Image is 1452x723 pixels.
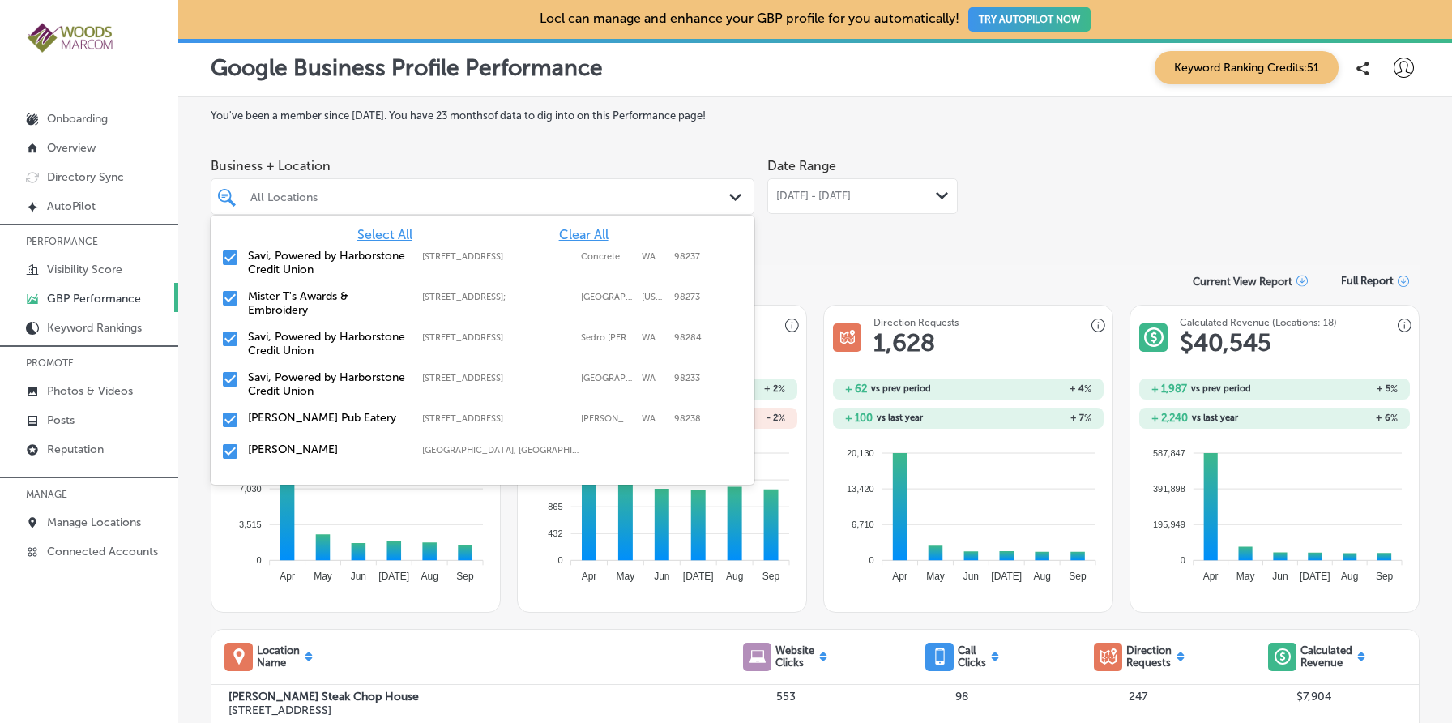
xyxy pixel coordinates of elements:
[422,292,573,302] label: 2615 Old Hwy 99 South Road;
[47,321,142,335] p: Keyword Rankings
[581,292,634,302] label: Mount Vernon
[674,251,700,262] label: 98237
[992,571,1023,582] tspan: [DATE]
[257,555,262,565] tspan: 0
[778,413,785,424] span: %
[642,332,666,343] label: WA
[548,528,562,538] tspan: 432
[1050,690,1226,704] p: 247
[314,571,332,582] tspan: May
[228,690,698,704] label: [PERSON_NAME] Steak Chop House
[767,158,836,173] label: Date Range
[778,383,785,395] span: %
[683,571,714,582] tspan: [DATE]
[926,571,945,582] tspan: May
[1376,571,1394,582] tspan: Sep
[581,251,634,262] label: Concrete
[1390,413,1398,424] span: %
[248,249,406,276] label: Savi, Powered by Harborstone Credit Union
[776,190,851,203] span: [DATE] - [DATE]
[852,520,874,529] tspan: 6,710
[968,7,1091,32] button: TRY AUTOPILOT NOW
[845,383,867,395] h2: + 62
[1151,412,1188,424] h2: + 2,240
[958,644,986,669] p: Call Clicks
[1153,520,1185,529] tspan: 195,949
[1193,276,1292,288] p: Current View Report
[1153,484,1185,494] tspan: 391,898
[654,571,669,582] tspan: Jun
[239,520,262,529] tspan: 3,515
[47,413,75,427] p: Posts
[1341,571,1358,582] tspan: Aug
[698,690,873,704] p: 553
[211,109,1420,122] label: You've been a member since [DATE] . You have 23 months of data to dig into on this Performance page!
[422,445,580,456] label: Skagit County, WA, USA | Whatcom County, WA, USA | Snohomish County, WA, USA
[26,21,115,54] img: 4a29b66a-e5ec-43cd-850c-b989ed1601aaLogo_Horizontal_BerryOlive_1000.jpg
[726,571,743,582] tspan: Aug
[642,413,666,424] label: WA
[873,328,935,357] h1: 1,628
[847,447,874,457] tspan: 20,130
[1236,571,1255,582] tspan: May
[280,571,295,582] tspan: Apr
[421,571,438,582] tspan: Aug
[877,413,923,422] span: vs last year
[892,571,907,582] tspan: Apr
[47,199,96,213] p: AutoPilot
[1151,383,1187,395] h2: + 1,987
[642,251,666,262] label: WA
[968,383,1091,395] h2: + 4
[581,413,634,424] label: Conway
[47,292,141,306] p: GBP Performance
[548,502,562,511] tspan: 865
[1390,383,1398,395] span: %
[239,484,262,494] tspan: 7,030
[845,412,873,424] h2: + 100
[248,330,406,357] label: Savi, Powered by Harborstone Credit Union
[871,384,931,393] span: vs prev period
[1192,413,1238,422] span: vs last year
[581,332,634,343] label: Sedro Woolley
[1153,447,1185,457] tspan: 587,847
[968,413,1091,424] h2: + 7
[1084,383,1091,395] span: %
[47,545,158,558] p: Connected Accounts
[422,332,573,343] label: 203 Ball Street
[582,571,597,582] tspan: Apr
[558,555,563,565] tspan: 0
[1203,571,1219,582] tspan: Apr
[47,384,133,398] p: Photos & Videos
[248,289,406,317] label: Mister T's Awards & Embroidery
[559,227,609,242] span: Clear All
[1275,383,1398,395] h2: + 5
[422,413,573,424] label: 18611 Main Street
[1191,384,1251,393] span: vs prev period
[963,571,979,582] tspan: Jun
[674,413,701,424] label: 98238
[1300,571,1330,582] tspan: [DATE]
[674,332,702,343] label: 98284
[422,373,573,383] label: 1020 S. Burlington Blvd
[1300,644,1352,669] p: Calculated Revenue
[1126,644,1172,669] p: Direction Requests
[248,411,406,425] label: Conway's Pub Eatery
[211,54,603,81] p: Google Business Profile Performance
[617,571,635,582] tspan: May
[1275,413,1398,424] h2: + 6
[1341,275,1394,287] span: Full Report
[257,644,300,669] p: Location Name
[248,370,406,398] label: Savi, Powered by Harborstone Credit Union
[1181,555,1185,565] tspan: 0
[1034,571,1051,582] tspan: Aug
[1084,413,1091,424] span: %
[762,571,780,582] tspan: Sep
[581,373,634,383] label: Burlington
[422,251,573,262] label: 45872 Main Street
[1180,317,1337,328] h3: Calculated Revenue (Locations: 18)
[1272,571,1288,582] tspan: Jun
[457,571,475,582] tspan: Sep
[642,292,666,302] label: Washington
[211,158,754,173] span: Business + Location
[248,443,406,470] label: Woods MarCom, LLC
